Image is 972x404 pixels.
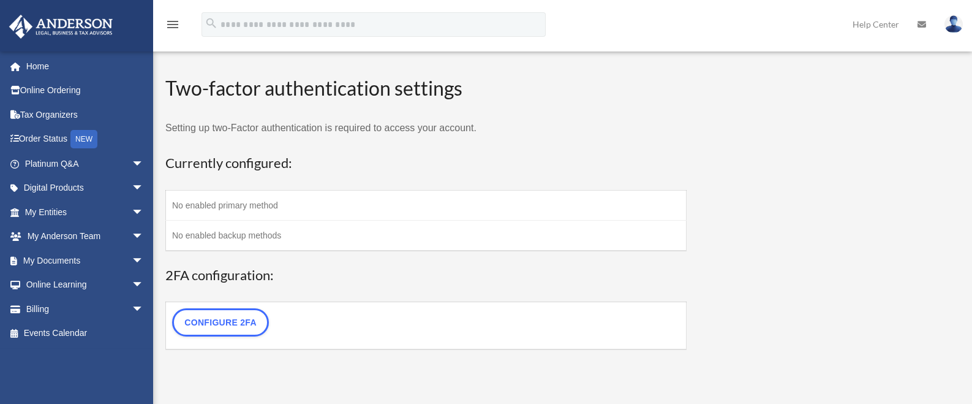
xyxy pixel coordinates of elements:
h2: Two-factor authentication settings [165,75,687,102]
a: My Anderson Teamarrow_drop_down [9,224,162,249]
a: Billingarrow_drop_down [9,297,162,321]
a: My Entitiesarrow_drop_down [9,200,162,224]
a: Tax Organizers [9,102,162,127]
a: Digital Productsarrow_drop_down [9,176,162,200]
span: arrow_drop_down [132,248,156,273]
i: menu [165,17,180,32]
span: arrow_drop_down [132,151,156,177]
a: Home [9,54,162,78]
a: Order StatusNEW [9,127,162,152]
span: arrow_drop_down [132,297,156,322]
h3: 2FA configuration: [165,266,687,285]
p: Setting up two-Factor authentication is required to access your account. [165,120,687,137]
td: No enabled backup methods [166,220,687,251]
span: arrow_drop_down [132,176,156,201]
a: Online Learningarrow_drop_down [9,273,162,297]
img: Anderson Advisors Platinum Portal [6,15,116,39]
i: search [205,17,218,30]
span: arrow_drop_down [132,224,156,250]
a: Online Ordering [9,78,162,103]
span: arrow_drop_down [132,273,156,298]
td: No enabled primary method [166,190,687,220]
img: User Pic [944,15,963,33]
h3: Currently configured: [165,154,687,173]
a: Configure 2FA [172,308,269,337]
a: Events Calendar [9,321,162,346]
div: NEW [70,130,97,148]
span: arrow_drop_down [132,200,156,225]
a: Platinum Q&Aarrow_drop_down [9,151,162,176]
a: My Documentsarrow_drop_down [9,248,162,273]
a: menu [165,21,180,32]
